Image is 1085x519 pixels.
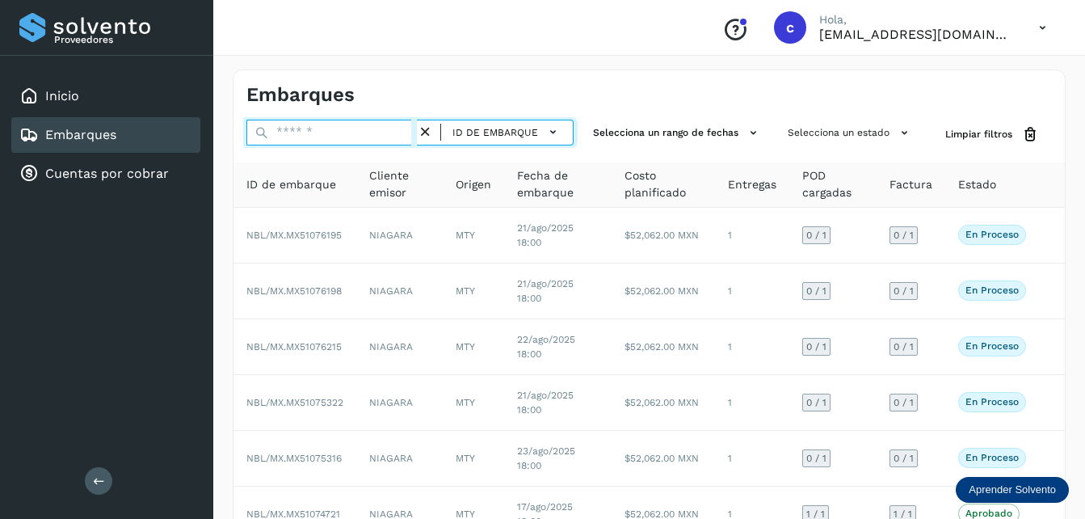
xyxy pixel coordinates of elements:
a: Cuentas por cobrar [45,166,169,181]
td: 1 [715,319,789,375]
p: cuentasxcobrar@readysolutions.com.mx [819,27,1013,42]
td: NIAGARA [356,319,443,375]
td: NIAGARA [356,208,443,264]
span: 0 / 1 [806,342,826,352]
span: 21/ago/2025 18:00 [517,278,574,304]
span: NBL/MX.MX51075322 [246,397,343,408]
span: 0 / 1 [806,286,826,296]
span: 21/ago/2025 18:00 [517,390,574,416]
td: 1 [715,208,789,264]
span: Origen [456,176,491,193]
span: 0 / 1 [806,230,826,240]
td: $52,062.00 MXN [612,431,715,487]
span: 22/ago/2025 18:00 [517,334,575,360]
td: $52,062.00 MXN [612,264,715,319]
a: Embarques [45,127,116,142]
td: MTY [443,319,504,375]
td: $52,062.00 MXN [612,319,715,375]
span: 0 / 1 [806,398,826,407]
button: Selecciona un estado [781,120,919,146]
span: 0 / 1 [894,230,914,240]
td: $52,062.00 MXN [612,208,715,264]
span: Fecha de embarque [517,167,599,201]
p: En proceso [965,229,1019,240]
span: 0 / 1 [806,454,826,463]
span: Estado [958,176,996,193]
h4: Embarques [246,83,355,107]
p: En proceso [965,340,1019,352]
span: NBL/MX.MX51075316 [246,453,342,464]
span: Limpiar filtros [945,127,1012,141]
span: 1 / 1 [894,509,912,519]
td: MTY [443,431,504,487]
td: MTY [443,208,504,264]
td: MTY [443,264,504,319]
p: Hola, [819,13,1013,27]
p: En proceso [965,285,1019,296]
td: $52,062.00 MXN [612,375,715,431]
span: ID de embarque [452,125,538,140]
span: Cliente emisor [369,167,430,201]
td: 1 [715,431,789,487]
p: En proceso [965,396,1019,407]
span: 23/ago/2025 18:00 [517,445,575,471]
span: NBL/MX.MX51076215 [246,341,342,352]
td: MTY [443,375,504,431]
span: 0 / 1 [894,454,914,463]
div: Embarques [11,117,200,153]
p: Proveedores [54,34,194,45]
span: 0 / 1 [894,286,914,296]
p: Aprobado [965,508,1012,519]
span: POD cargadas [802,167,864,201]
span: 0 / 1 [894,342,914,352]
p: Aprender Solvento [969,483,1056,496]
td: NIAGARA [356,375,443,431]
div: Aprender Solvento [956,477,1069,503]
span: 1 / 1 [806,509,825,519]
button: ID de embarque [448,120,566,144]
td: 1 [715,264,789,319]
button: Limpiar filtros [932,120,1052,150]
span: Factura [889,176,932,193]
span: 0 / 1 [894,398,914,407]
span: NBL/MX.MX51076198 [246,285,342,297]
span: Costo planificado [625,167,702,201]
button: Selecciona un rango de fechas [587,120,768,146]
p: En proceso [965,452,1019,463]
div: Inicio [11,78,200,114]
a: Inicio [45,88,79,103]
div: Cuentas por cobrar [11,156,200,192]
span: Entregas [728,176,776,193]
span: 21/ago/2025 18:00 [517,222,574,248]
span: ID de embarque [246,176,336,193]
td: 1 [715,375,789,431]
td: NIAGARA [356,431,443,487]
span: NBL/MX.MX51076195 [246,230,342,241]
td: NIAGARA [356,264,443,319]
